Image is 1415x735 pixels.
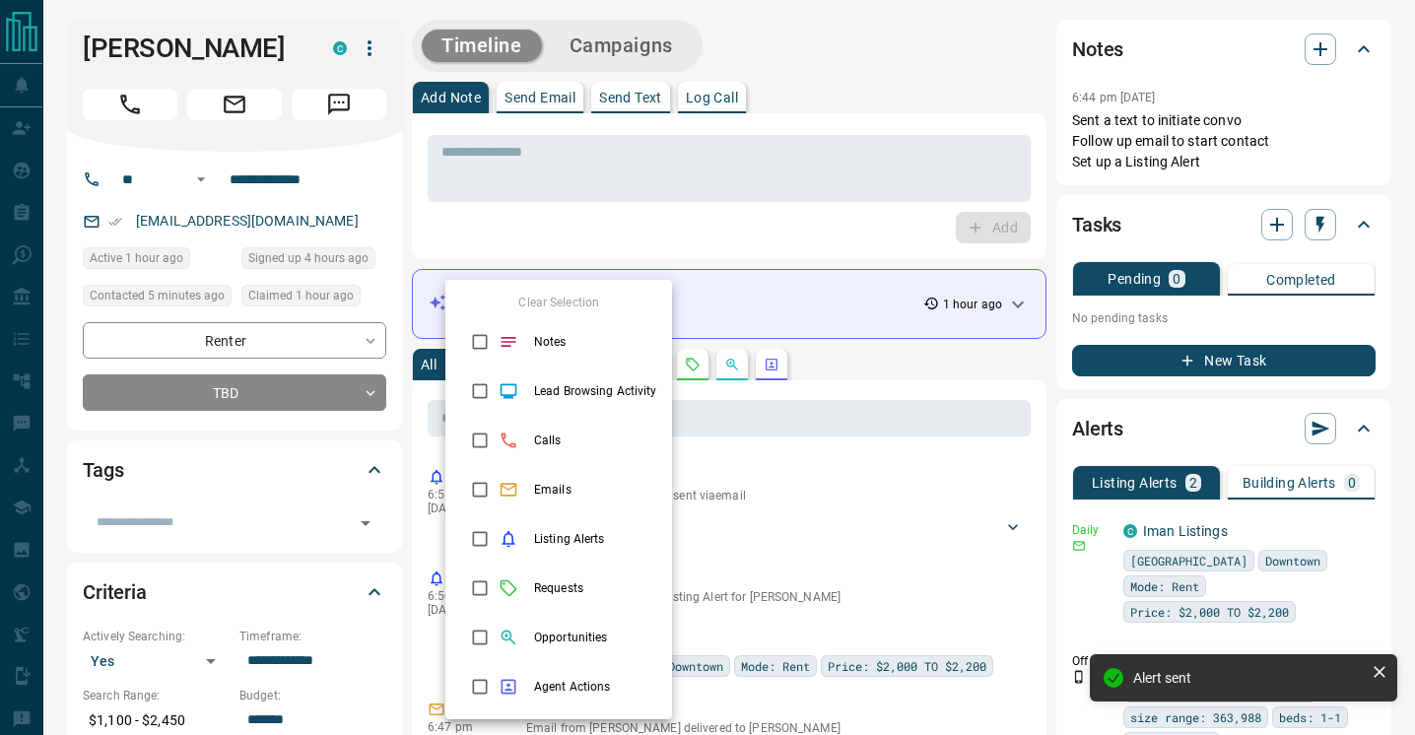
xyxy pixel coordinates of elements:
span: Agent Actions [534,678,656,696]
span: Opportunities [534,629,656,646]
span: Lead Browsing Activity [534,382,656,400]
span: Notes [534,333,656,351]
span: Listing Alerts [534,530,656,548]
span: Requests [534,579,656,597]
div: Alert sent [1133,670,1364,686]
span: Emails [534,481,656,499]
span: Calls [534,432,656,449]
